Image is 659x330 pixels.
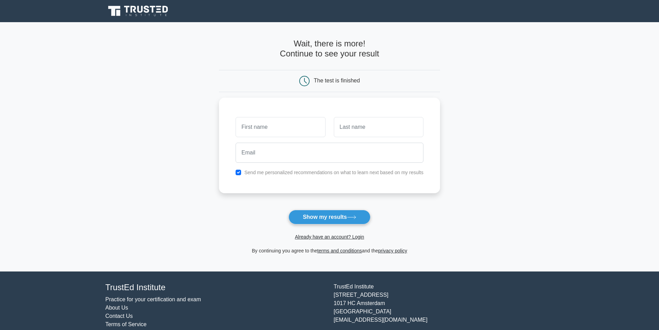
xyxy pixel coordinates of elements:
a: Already have an account? Login [295,234,364,240]
a: Contact Us [106,313,133,319]
button: Show my results [289,210,370,224]
a: privacy policy [378,248,407,253]
div: The test is finished [314,78,360,83]
label: Send me personalized recommendations on what to learn next based on my results [244,170,423,175]
input: First name [236,117,325,137]
a: Terms of Service [106,321,147,327]
div: By continuing you agree to the and the [215,247,444,255]
h4: TrustEd Institute [106,283,326,293]
a: Practice for your certification and exam [106,296,201,302]
a: About Us [106,305,128,311]
input: Last name [334,117,423,137]
a: terms and conditions [317,248,362,253]
h4: Wait, there is more! Continue to see your result [219,39,440,59]
input: Email [236,143,423,163]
